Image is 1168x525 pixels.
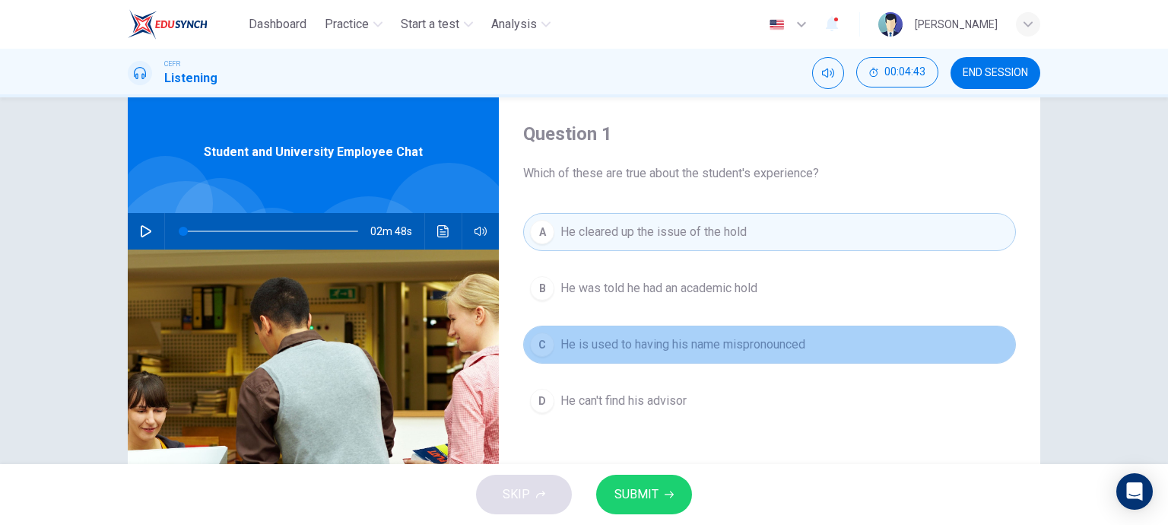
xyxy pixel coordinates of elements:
[812,57,844,89] div: Mute
[560,279,757,297] span: He was told he had an academic hold
[319,11,389,38] button: Practice
[523,382,1016,420] button: DHe can't find his advisor
[963,67,1028,79] span: END SESSION
[204,143,423,161] span: Student and University Employee Chat
[523,213,1016,251] button: AHe cleared up the issue of the hold
[530,389,554,413] div: D
[530,332,554,357] div: C
[485,11,557,38] button: Analysis
[767,19,786,30] img: en
[884,66,925,78] span: 00:04:43
[249,15,306,33] span: Dashboard
[164,69,217,87] h1: Listening
[164,59,180,69] span: CEFR
[878,12,903,37] img: Profile picture
[523,326,1016,364] button: CHe is used to having his name mispronounced
[128,9,208,40] img: EduSynch logo
[243,11,313,38] button: Dashboard
[915,15,998,33] div: [PERSON_NAME]
[1116,473,1153,510] div: Open Intercom Messenger
[491,15,537,33] span: Analysis
[523,269,1016,307] button: BHe was told he had an academic hold
[401,15,459,33] span: Start a test
[395,11,479,38] button: Start a test
[370,213,424,250] span: 02m 48s
[856,57,938,89] div: Hide
[951,57,1040,89] button: END SESSION
[560,336,805,354] span: He is used to having his name mispronounced
[523,164,1016,183] span: Which of these are true about the student's experience?
[614,484,659,505] span: SUBMIT
[596,475,692,514] button: SUBMIT
[560,223,747,241] span: He cleared up the issue of the hold
[530,220,554,244] div: A
[431,213,455,250] button: Click to see the audio transcription
[856,57,938,87] button: 00:04:43
[325,15,369,33] span: Practice
[128,9,243,40] a: EduSynch logo
[530,276,554,301] div: B
[560,392,687,410] span: He can't find his advisor
[523,122,1016,146] h4: Question 1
